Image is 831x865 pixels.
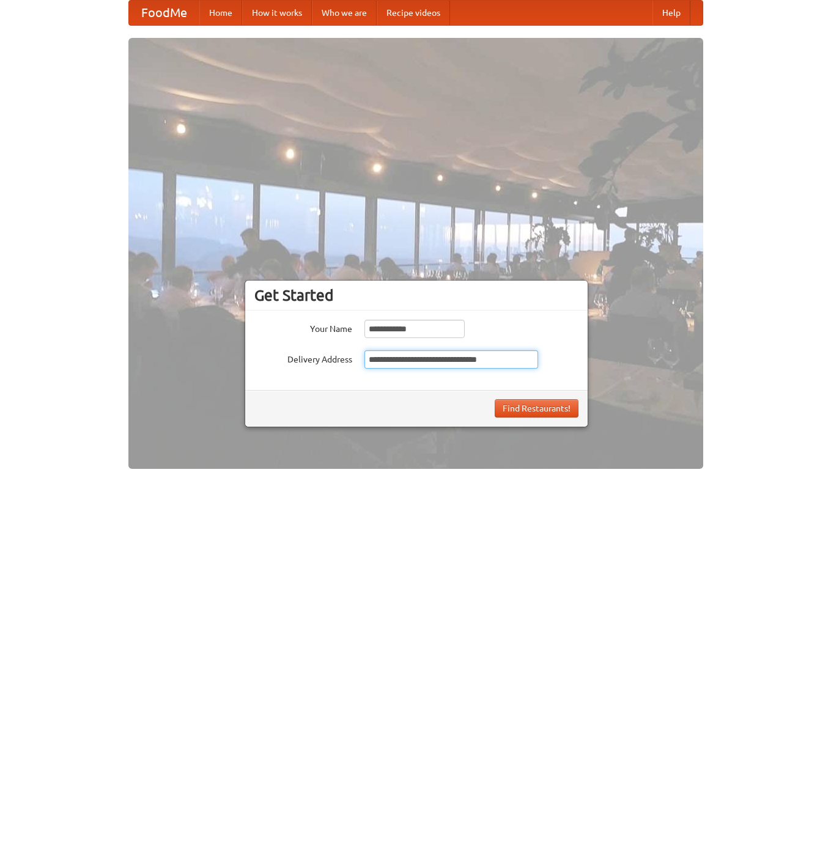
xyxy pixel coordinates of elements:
a: Home [199,1,242,25]
label: Your Name [254,320,352,335]
a: Who we are [312,1,377,25]
a: Recipe videos [377,1,450,25]
a: Help [652,1,690,25]
h3: Get Started [254,286,578,304]
button: Find Restaurants! [495,399,578,418]
a: FoodMe [129,1,199,25]
label: Delivery Address [254,350,352,366]
a: How it works [242,1,312,25]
